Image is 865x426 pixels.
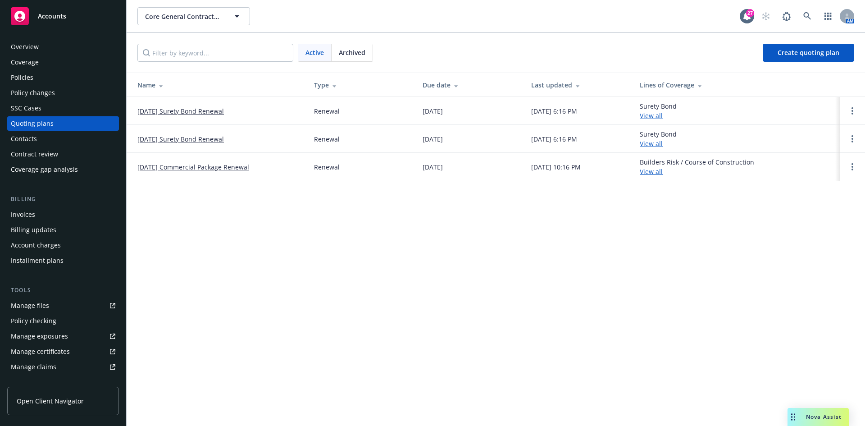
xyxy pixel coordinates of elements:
[137,134,224,144] a: [DATE] Surety Bond Renewal
[847,105,858,116] a: Open options
[11,86,55,100] div: Policy changes
[7,40,119,54] a: Overview
[137,162,249,172] a: [DATE] Commercial Package Renewal
[7,55,119,69] a: Coverage
[11,147,58,161] div: Contract review
[531,106,577,116] div: [DATE] 6:16 PM
[11,132,37,146] div: Contacts
[847,161,858,172] a: Open options
[11,40,39,54] div: Overview
[7,238,119,252] a: Account charges
[7,253,119,268] a: Installment plans
[7,207,119,222] a: Invoices
[11,223,56,237] div: Billing updates
[819,7,837,25] a: Switch app
[778,7,796,25] a: Report a Bug
[314,134,340,144] div: Renewal
[640,157,754,176] div: Builders Risk / Course of Construction
[7,101,119,115] a: SSC Cases
[7,329,119,344] a: Manage exposures
[778,48,839,57] span: Create quoting plan
[423,106,443,116] div: [DATE]
[531,80,625,90] div: Last updated
[11,238,61,252] div: Account charges
[763,44,854,62] a: Create quoting plan
[7,314,119,328] a: Policy checking
[847,133,858,144] a: Open options
[137,80,300,90] div: Name
[7,4,119,29] a: Accounts
[17,396,84,406] span: Open Client Navigator
[7,162,119,177] a: Coverage gap analysis
[137,7,250,25] button: Core General Contractor I
[11,55,39,69] div: Coverage
[11,70,33,85] div: Policies
[11,253,64,268] div: Installment plans
[640,111,663,120] a: View all
[423,134,443,144] div: [DATE]
[7,147,119,161] a: Contract review
[7,375,119,389] a: Manage BORs
[423,80,517,90] div: Due date
[788,408,849,426] button: Nova Assist
[640,129,677,148] div: Surety Bond
[423,162,443,172] div: [DATE]
[746,9,754,17] div: 27
[757,7,775,25] a: Start snowing
[788,408,799,426] div: Drag to move
[11,344,70,359] div: Manage certificates
[145,12,223,21] span: Core General Contractor I
[11,375,53,389] div: Manage BORs
[7,360,119,374] a: Manage claims
[640,167,663,176] a: View all
[7,86,119,100] a: Policy changes
[314,106,340,116] div: Renewal
[798,7,816,25] a: Search
[7,116,119,131] a: Quoting plans
[11,314,56,328] div: Policy checking
[640,80,833,90] div: Lines of Coverage
[38,13,66,20] span: Accounts
[7,195,119,204] div: Billing
[11,116,54,131] div: Quoting plans
[11,329,68,344] div: Manage exposures
[640,139,663,148] a: View all
[640,101,677,120] div: Surety Bond
[137,44,293,62] input: Filter by keyword...
[314,162,340,172] div: Renewal
[339,48,365,57] span: Archived
[531,162,581,172] div: [DATE] 10:16 PM
[305,48,324,57] span: Active
[806,413,842,421] span: Nova Assist
[11,162,78,177] div: Coverage gap analysis
[7,70,119,85] a: Policies
[7,223,119,237] a: Billing updates
[11,207,35,222] div: Invoices
[11,101,41,115] div: SSC Cases
[7,298,119,313] a: Manage files
[7,132,119,146] a: Contacts
[11,360,56,374] div: Manage claims
[314,80,408,90] div: Type
[531,134,577,144] div: [DATE] 6:16 PM
[11,298,49,313] div: Manage files
[7,286,119,295] div: Tools
[7,344,119,359] a: Manage certificates
[137,106,224,116] a: [DATE] Surety Bond Renewal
